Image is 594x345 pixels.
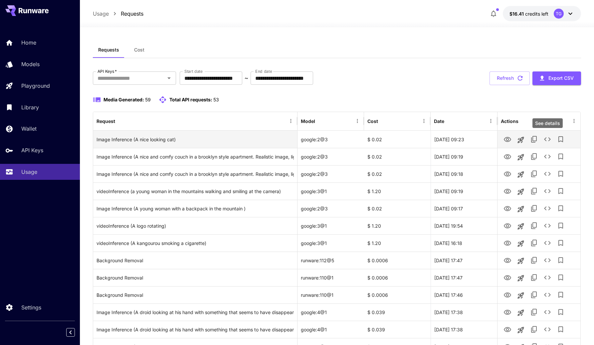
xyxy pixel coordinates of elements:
[364,200,431,217] div: $ 0.02
[297,165,364,182] div: google:2@3
[509,11,525,17] span: $16.41
[501,322,514,336] button: View
[445,116,454,126] button: Sort
[532,118,563,128] div: See details
[514,289,527,302] button: Launch in playground
[431,165,497,182] div: 23 Sep, 2025 09:18
[21,303,41,311] p: Settings
[501,132,514,146] button: View
[97,304,294,321] div: Click to copy prompt
[71,326,80,338] div: Collapse sidebar
[255,68,272,74] label: End date
[431,269,497,286] div: 20 Sep, 2025 17:47
[169,97,212,102] span: Total API requests:
[527,305,541,319] button: Copy TaskUUID
[514,323,527,337] button: Launch in playground
[364,252,431,269] div: $ 0.0006
[514,151,527,164] button: Launch in playground
[213,97,219,102] span: 53
[184,68,203,74] label: Start date
[554,150,567,163] button: Add to library
[501,118,518,124] div: Actions
[431,286,497,303] div: 20 Sep, 2025 17:46
[541,288,554,301] button: See details
[514,185,527,198] button: Launch in playground
[501,201,514,215] button: View
[419,116,429,126] button: Menu
[66,328,75,337] button: Collapse sidebar
[364,165,431,182] div: $ 0.02
[97,252,294,269] div: Click to copy prompt
[364,269,431,286] div: $ 0.0006
[431,200,497,217] div: 22 Sep, 2025 09:17
[98,68,117,74] label: API Keys
[514,133,527,147] button: Launch in playground
[97,118,115,124] div: Request
[490,71,530,85] button: Refresh
[93,10,109,18] p: Usage
[554,9,564,19] div: TG
[367,118,378,124] div: Cost
[532,71,581,85] button: Export CSV
[527,271,541,284] button: Copy TaskUUID
[21,168,37,176] p: Usage
[554,167,567,180] button: Add to library
[501,288,514,301] button: View
[541,254,554,267] button: See details
[431,148,497,165] div: 23 Sep, 2025 09:19
[364,182,431,200] div: $ 1.20
[514,237,527,250] button: Launch in playground
[527,323,541,336] button: Copy TaskUUID
[501,271,514,284] button: View
[554,219,567,232] button: Add to library
[97,321,294,338] div: Click to copy prompt
[554,305,567,319] button: Add to library
[364,148,431,165] div: $ 0.02
[501,150,514,163] button: View
[121,10,143,18] a: Requests
[297,303,364,321] div: google:4@1
[541,184,554,198] button: See details
[134,47,144,53] span: Cost
[98,47,119,53] span: Requests
[97,269,294,286] div: Click to copy prompt
[541,202,554,215] button: See details
[116,116,125,126] button: Sort
[97,131,294,148] div: Click to copy prompt
[525,11,548,17] span: credits left
[97,200,294,217] div: Click to copy prompt
[514,168,527,181] button: Launch in playground
[541,323,554,336] button: See details
[501,184,514,198] button: View
[431,303,497,321] div: 20 Sep, 2025 17:38
[514,306,527,319] button: Launch in playground
[527,133,541,146] button: Copy TaskUUID
[297,269,364,286] div: runware:110@1
[297,217,364,234] div: google:3@1
[554,288,567,301] button: Add to library
[21,39,36,47] p: Home
[379,116,388,126] button: Sort
[297,131,364,148] div: google:2@3
[569,116,579,126] button: Menu
[297,200,364,217] div: google:2@3
[514,202,527,216] button: Launch in playground
[97,235,294,252] div: Click to copy prompt
[364,286,431,303] div: $ 0.0006
[431,217,497,234] div: 21 Sep, 2025 19:54
[297,182,364,200] div: google:3@1
[509,10,548,17] div: $16.4053
[527,202,541,215] button: Copy TaskUUID
[541,236,554,250] button: See details
[97,148,294,165] div: Click to copy prompt
[501,236,514,250] button: View
[297,321,364,338] div: google:4@1
[527,167,541,180] button: Copy TaskUUID
[554,271,567,284] button: Add to library
[301,118,315,124] div: Model
[364,131,431,148] div: $ 0.02
[297,252,364,269] div: runware:112@5
[21,125,37,133] p: Wallet
[501,305,514,319] button: View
